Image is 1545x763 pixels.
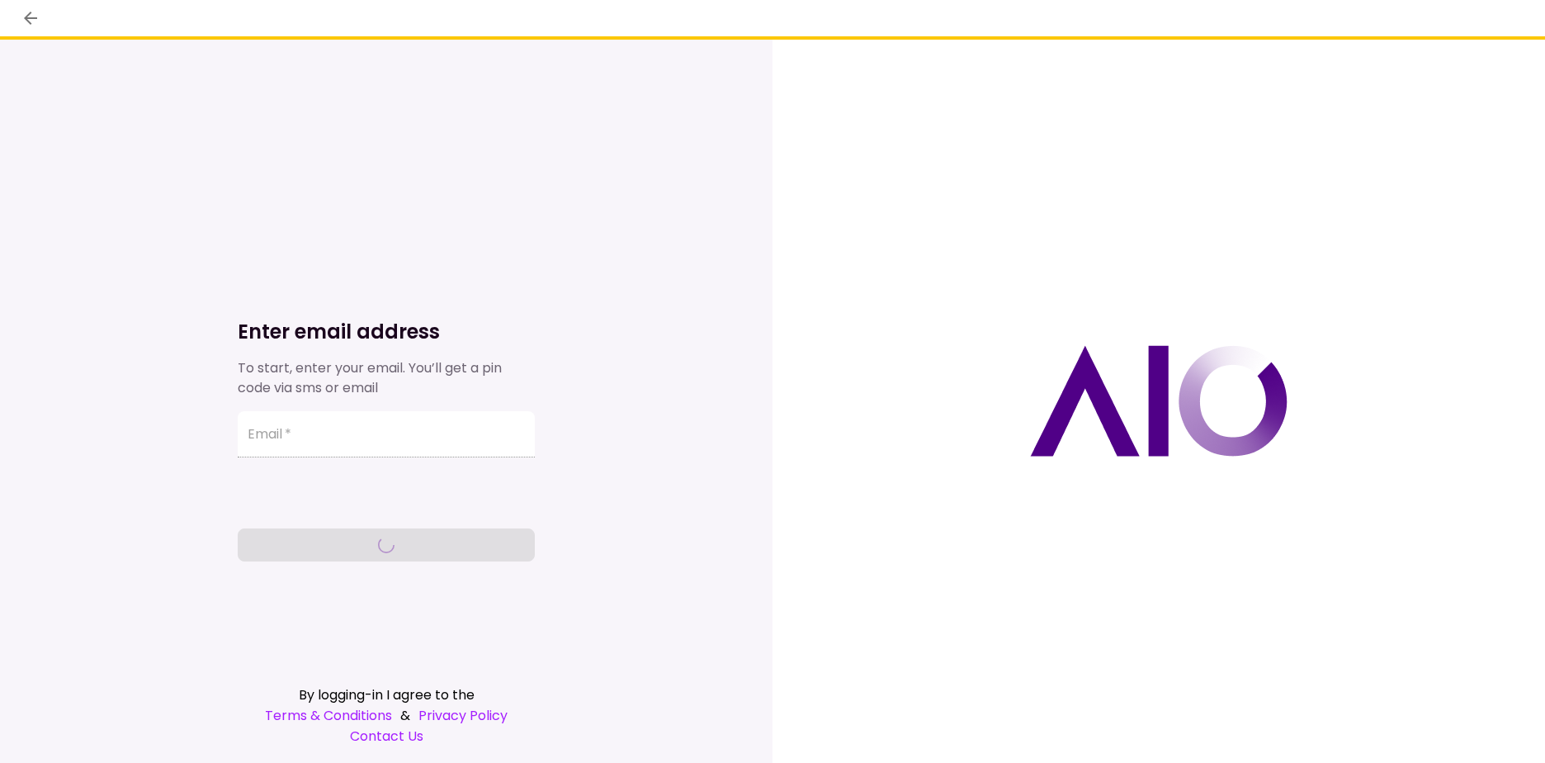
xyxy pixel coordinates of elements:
a: Terms & Conditions [265,705,392,726]
div: & [238,705,535,726]
button: back [17,4,45,32]
a: Contact Us [238,726,535,746]
div: By logging-in I agree to the [238,685,535,705]
img: AIO logo [1030,345,1287,457]
h1: Enter email address [238,319,535,345]
div: To start, enter your email. You’ll get a pin code via sms or email [238,358,535,398]
a: Privacy Policy [418,705,508,726]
